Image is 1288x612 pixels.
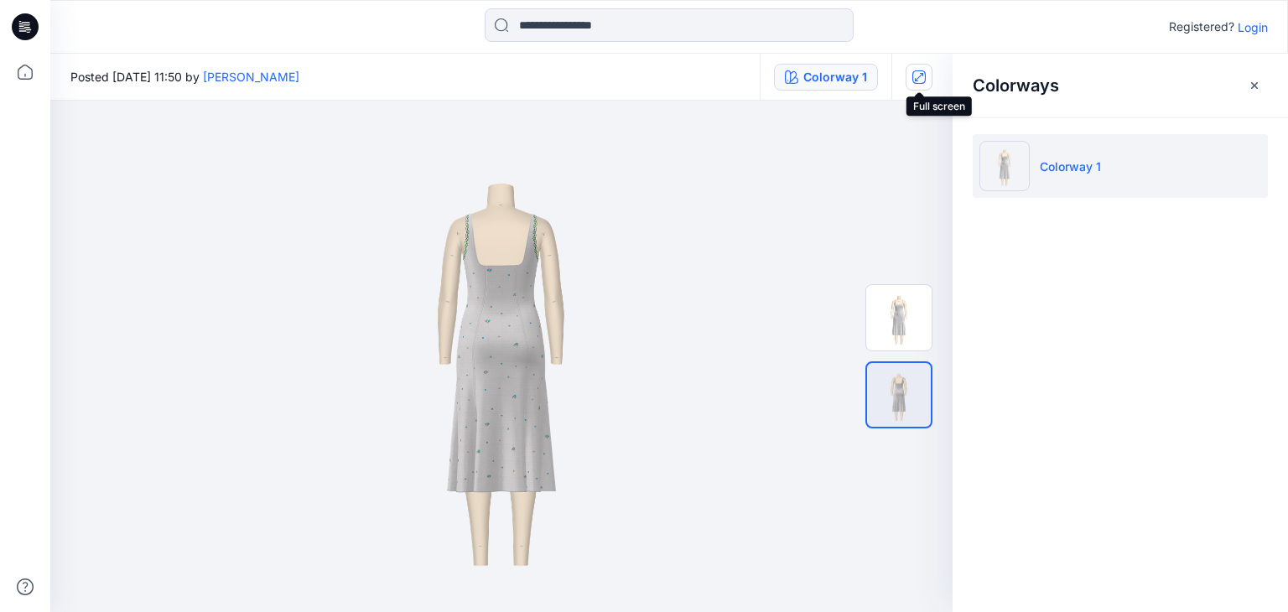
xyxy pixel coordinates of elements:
img: eyJhbGciOiJIUzI1NiIsImtpZCI6IjAiLCJzbHQiOiJzZXMiLCJ0eXAiOiJKV1QifQ.eyJkYXRhIjp7InR5cGUiOiJzdG9yYW... [246,101,757,612]
a: [PERSON_NAME] [203,70,299,84]
img: P-116-REV-2_Default Colorway_1 [866,285,932,350]
img: P-116-REV-2_Default Colorway_3 [867,363,931,427]
p: Registered? [1169,17,1234,37]
span: Posted [DATE] 11:50 by [70,68,299,86]
button: Colorway 1 [774,64,878,91]
img: Colorway 1 [979,141,1030,191]
p: Login [1238,18,1268,36]
h2: Colorways [973,75,1059,96]
p: Colorway 1 [1040,158,1101,175]
div: Colorway 1 [803,68,867,86]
